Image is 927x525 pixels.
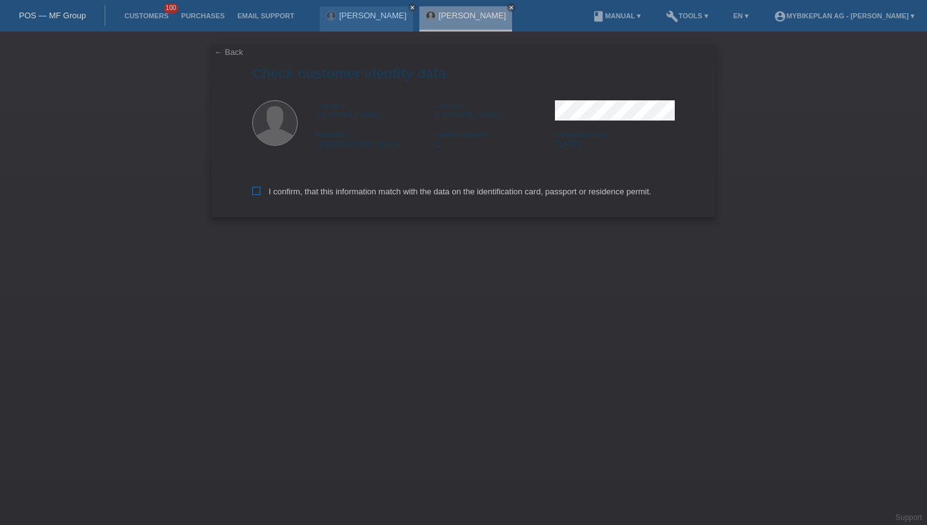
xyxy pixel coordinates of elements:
[315,102,346,109] span: Firstname
[408,3,417,12] a: close
[727,12,755,20] a: EN ▾
[214,47,243,57] a: ← Back
[774,10,786,23] i: account_circle
[435,102,465,109] span: Lastname
[586,12,647,20] a: bookManual ▾
[164,3,179,14] span: 100
[315,131,347,139] span: Nationality
[252,187,651,196] label: I confirm, that this information match with the data on the identification card, passport or resi...
[435,130,555,149] div: C
[118,12,175,20] a: Customers
[435,100,555,119] div: [PERSON_NAME]
[895,513,922,522] a: Support
[435,131,489,139] span: Residence permit
[19,11,86,20] a: POS — MF Group
[315,100,435,119] div: [PERSON_NAME]
[409,4,416,11] i: close
[339,11,407,20] a: [PERSON_NAME]
[555,130,675,149] div: [DATE]
[508,4,515,11] i: close
[767,12,921,20] a: account_circleMybikeplan AG - [PERSON_NAME] ▾
[231,12,300,20] a: Email Support
[555,131,607,139] span: Immigration date
[175,12,231,20] a: Purchases
[315,130,435,149] div: [GEOGRAPHIC_DATA]
[439,11,506,20] a: [PERSON_NAME]
[252,66,675,81] h1: Check customer identity data
[666,10,679,23] i: build
[660,12,714,20] a: buildTools ▾
[592,10,605,23] i: book
[507,3,516,12] a: close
